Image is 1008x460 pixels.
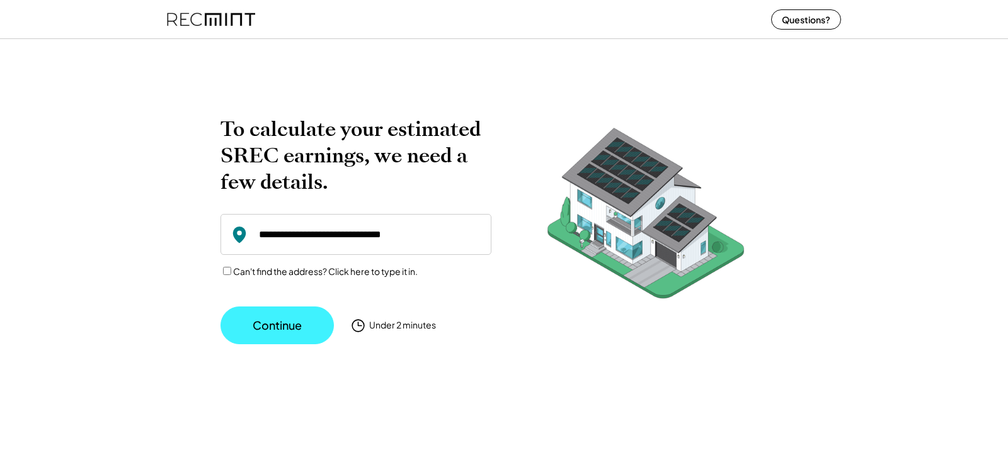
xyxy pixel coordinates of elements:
div: Under 2 minutes [369,319,436,332]
label: Can't find the address? Click here to type it in. [233,266,418,277]
button: Questions? [771,9,841,30]
img: RecMintArtboard%207.png [523,116,769,318]
button: Continue [220,306,334,344]
h2: To calculate your estimated SREC earnings, we need a few details. [220,116,491,195]
img: recmint-logotype%403x%20%281%29.jpeg [167,3,255,36]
